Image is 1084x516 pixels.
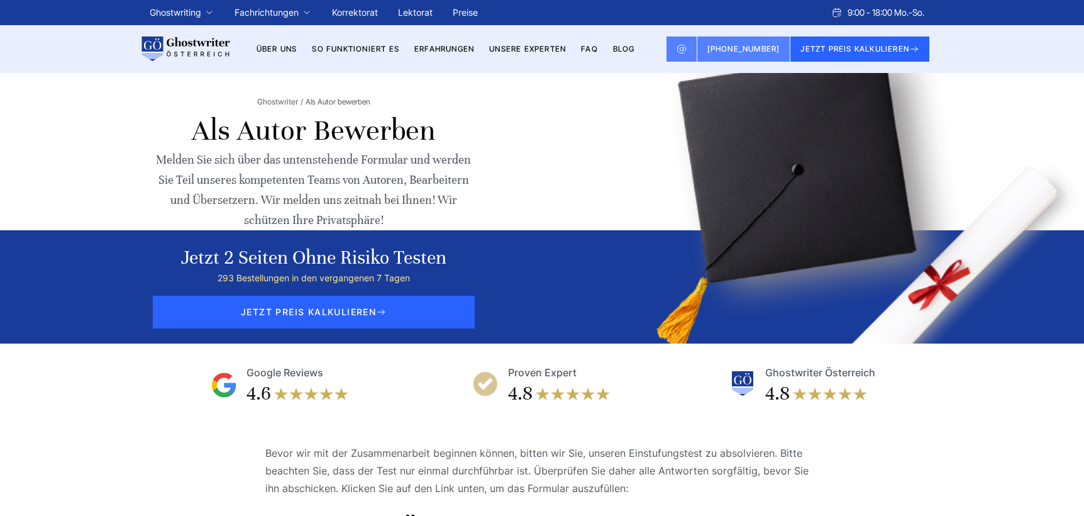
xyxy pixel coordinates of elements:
[765,364,875,381] div: Ghostwriter Österreich
[235,5,299,20] a: Fachrichtungen
[414,44,474,53] a: Erfahrungen
[265,444,819,497] p: Bevor wir mit der Zusammenarbeit beginnen können, bitten wir Sie, unseren Einstufungstest zu abso...
[306,97,370,107] span: Als Autor bewerben
[155,150,472,230] div: Melden Sie sich über das untenstehende Formular und werden Sie Teil unseres kompetenten Teams von...
[246,364,323,381] div: Google Reviews
[765,381,790,407] div: 4.8
[508,381,533,407] div: 4.8
[332,7,378,18] a: Korrektorat
[697,36,791,62] a: [PHONE_NUMBER]
[489,44,566,53] a: Unsere Experten
[211,373,236,398] img: Google Reviews
[257,44,297,53] a: Über uns
[181,245,446,271] div: Jetzt 2 Seiten ohne Risiko testen
[677,44,687,54] img: Email
[848,5,924,20] span: 9:00 - 18:00 Mo.-So.
[453,7,478,18] a: Preise
[613,44,635,53] a: BLOG
[246,381,271,407] div: 4.6
[155,113,472,149] h1: Als Autor bewerben
[792,381,868,407] img: stars
[274,381,349,407] img: stars
[707,44,780,53] span: [PHONE_NUMBER]
[140,36,230,62] img: logo wirschreiben
[581,44,598,53] a: FAQ
[150,5,201,20] a: Ghostwriting
[257,97,303,107] a: Ghostwriter
[508,364,577,381] div: Proven Expert
[535,381,611,407] img: stars
[730,371,755,396] img: Ghostwriter
[153,296,475,328] span: JETZT PREIS KALKULIEREN
[473,371,498,396] img: Proven Expert
[181,271,446,286] div: 293 Bestellungen in den vergangenen 7 Tagen
[312,44,399,53] a: So funktioniert es
[790,36,929,62] button: JETZT PREIS KALKULIEREN
[831,8,843,18] img: Schedule
[398,7,433,18] a: Lektorat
